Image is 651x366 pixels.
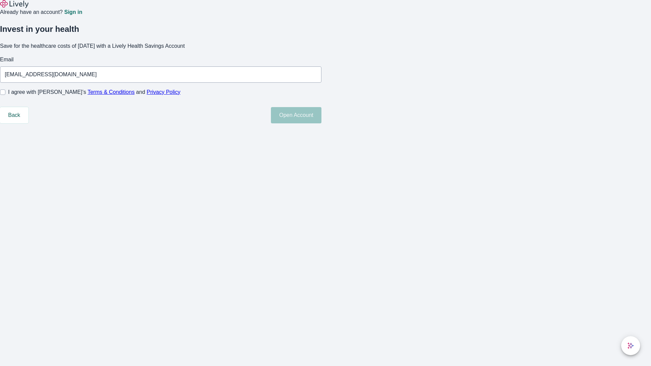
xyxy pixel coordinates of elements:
span: I agree with [PERSON_NAME]’s and [8,88,180,96]
a: Terms & Conditions [87,89,135,95]
svg: Lively AI Assistant [627,342,634,349]
a: Privacy Policy [147,89,181,95]
button: chat [621,336,640,355]
a: Sign in [64,9,82,15]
